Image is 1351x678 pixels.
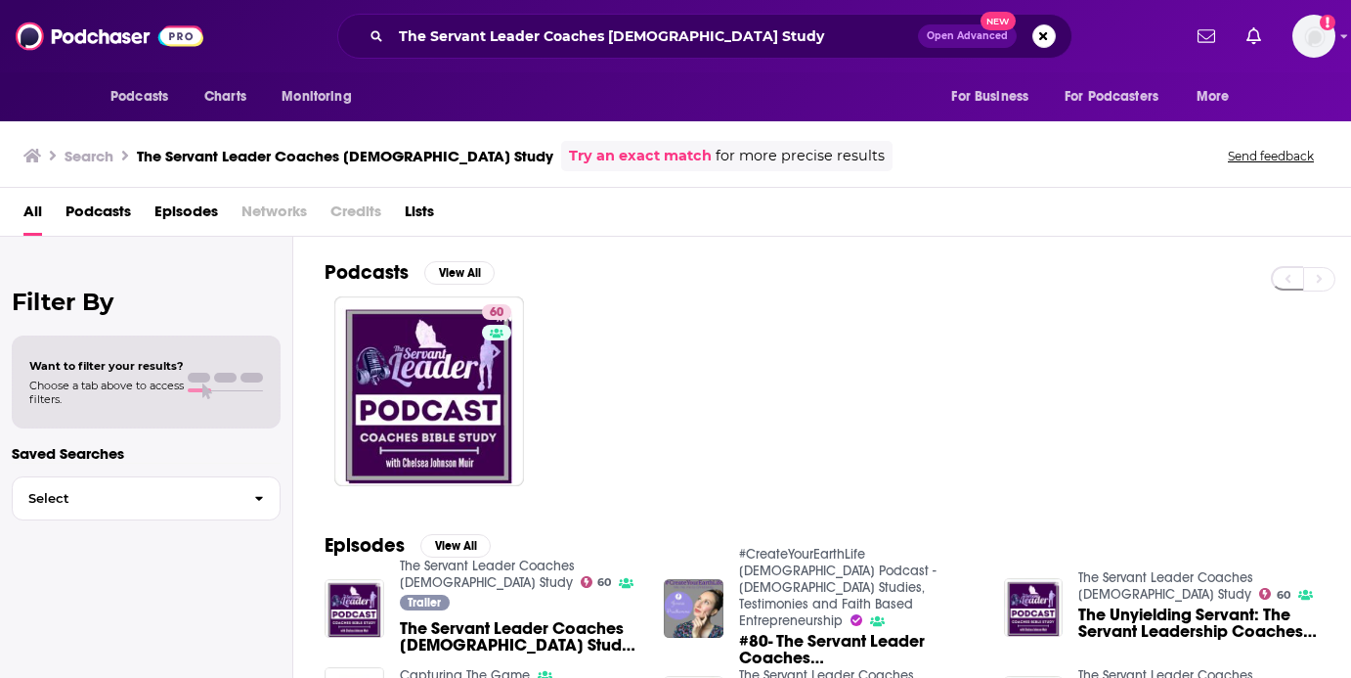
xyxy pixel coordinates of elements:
span: Networks [241,196,307,236]
span: The Unyielding Servant: The Servant Leadership Coaches [DEMOGRAPHIC_DATA] Study 1st Anniversary S... [1078,607,1320,640]
span: Want to filter your results? [29,359,184,373]
span: Credits [330,196,381,236]
img: The Unyielding Servant: The Servant Leadership Coaches Bible Study 1st Anniversary Special [1004,578,1064,638]
a: Charts [192,78,258,115]
img: User Profile [1292,15,1335,58]
span: Select [13,492,239,505]
span: More [1197,83,1230,111]
a: 60 [581,576,612,588]
button: open menu [1183,78,1254,115]
button: open menu [937,78,1053,115]
span: New [981,12,1016,30]
p: Saved Searches [12,444,281,463]
span: Open Advanced [927,31,1008,41]
a: Episodes [154,196,218,236]
a: The Servant Leader Coaches Bible Study (Trailer) [400,620,641,654]
a: All [23,196,42,236]
a: Try an exact match [569,145,712,167]
button: Send feedback [1222,148,1320,164]
h2: Podcasts [325,260,409,285]
a: The Servant Leader Coaches Bible Study [400,558,575,591]
a: Podcasts [65,196,131,236]
a: PodcastsView All [325,260,495,285]
span: 60 [1277,591,1290,600]
img: #80- The Servant Leader Coaches Bible Study w/ Chelsea Johnson [664,579,723,639]
div: Search podcasts, credits, & more... [337,14,1072,59]
a: The Unyielding Servant: The Servant Leadership Coaches Bible Study 1st Anniversary Special [1078,607,1320,640]
span: The Servant Leader Coaches [DEMOGRAPHIC_DATA] Study (Trailer) [400,620,641,654]
input: Search podcasts, credits, & more... [391,21,918,52]
button: View All [424,261,495,285]
a: #80- The Servant Leader Coaches Bible Study w/ Chelsea Johnson [739,633,981,666]
span: Monitoring [282,83,351,111]
a: Show notifications dropdown [1239,20,1269,53]
h3: The Servant Leader Coaches [DEMOGRAPHIC_DATA] Study [137,147,553,165]
a: 60 [334,296,524,486]
img: Podchaser - Follow, Share and Rate Podcasts [16,18,203,55]
svg: Add a profile image [1320,15,1335,30]
h2: Episodes [325,533,405,558]
a: Lists [405,196,434,236]
button: View All [420,534,491,558]
button: open menu [1052,78,1187,115]
button: open menu [97,78,194,115]
span: #80- The Servant Leader Coaches [DEMOGRAPHIC_DATA] Study w/ [PERSON_NAME] [739,633,981,666]
span: Trailer [408,597,441,609]
span: 60 [597,578,611,587]
h2: Filter By [12,288,281,316]
span: 60 [490,303,503,323]
a: EpisodesView All [325,533,491,558]
h3: Search [65,147,113,165]
button: Select [12,476,281,520]
button: Show profile menu [1292,15,1335,58]
span: for more precise results [716,145,885,167]
a: #CreateYourEarthLife Christian Podcast - Bible Studies, Testimonies and Faith Based Entrepreneurship [739,546,937,629]
img: The Servant Leader Coaches Bible Study (Trailer) [325,579,384,639]
span: Choose a tab above to access filters. [29,379,184,406]
span: Podcasts [110,83,168,111]
span: For Podcasters [1065,83,1158,111]
span: Charts [204,83,246,111]
a: 60 [1259,588,1290,600]
a: 60 [482,304,511,320]
button: open menu [268,78,376,115]
span: For Business [951,83,1028,111]
span: Logged in as antonettefrontgate [1292,15,1335,58]
a: Show notifications dropdown [1190,20,1223,53]
a: The Servant Leader Coaches Bible Study [1078,569,1253,603]
button: Open AdvancedNew [918,24,1017,48]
